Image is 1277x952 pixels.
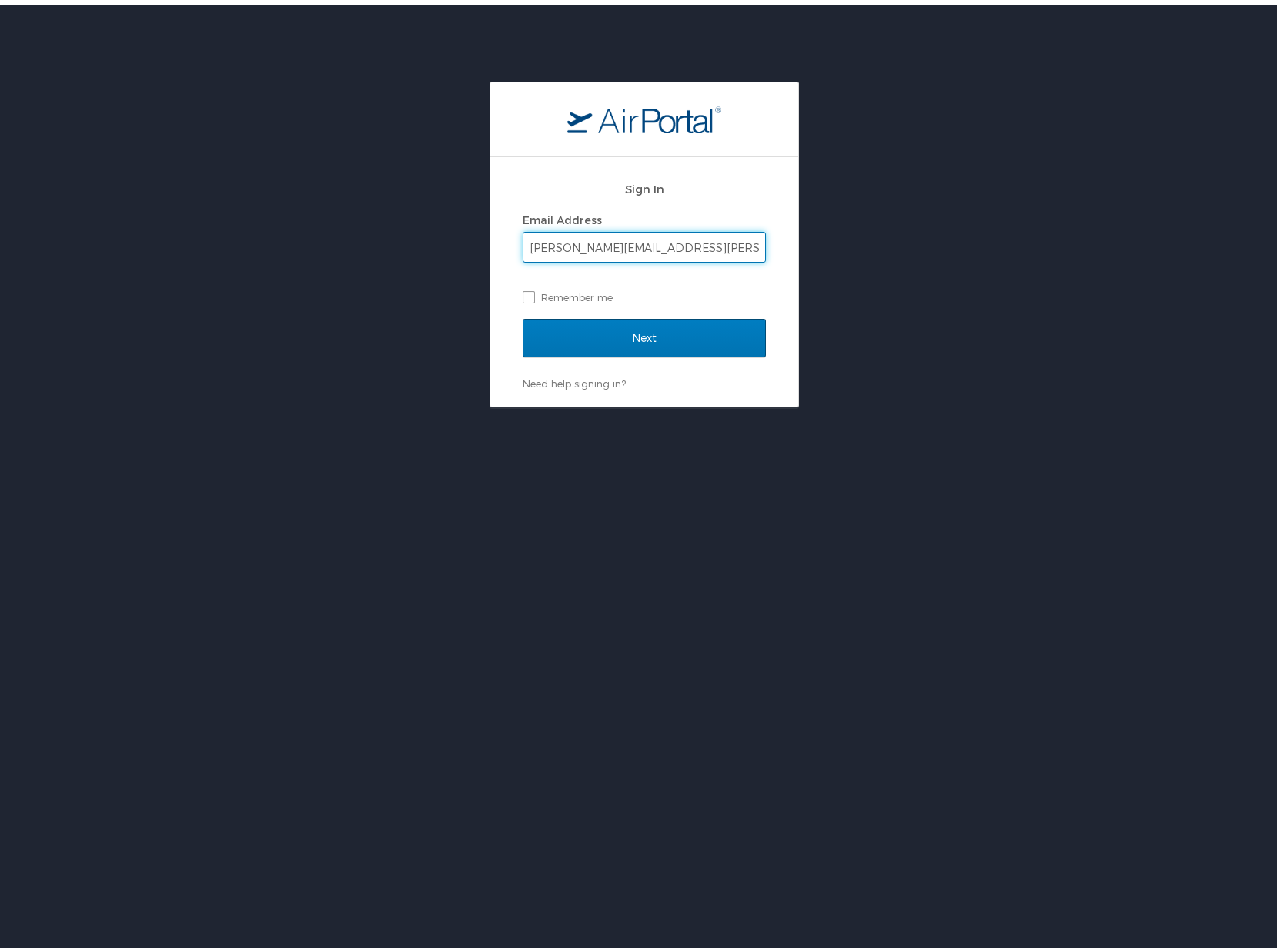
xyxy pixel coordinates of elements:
label: Remember me [523,281,766,304]
a: Need help signing in? [523,373,626,385]
label: Email Address [523,209,602,222]
img: logo [567,101,721,129]
input: Next [523,314,766,353]
h2: Sign In [523,176,766,193]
